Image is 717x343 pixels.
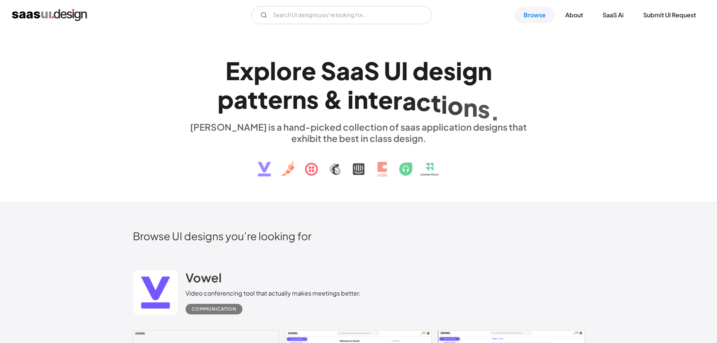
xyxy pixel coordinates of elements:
div: n [292,85,306,114]
div: a [350,56,364,85]
div: r [292,56,301,85]
div: [PERSON_NAME] is a hand-picked collection of saas application designs that exhibit the best in cl... [186,121,532,144]
input: Search UI designs you're looking for... [251,6,432,24]
div: t [431,88,441,117]
div: o [276,56,292,85]
div: n [354,85,368,114]
h2: Browse UI designs you’re looking for [133,229,585,242]
div: . [490,96,500,125]
div: U [384,56,401,85]
div: t [248,85,258,114]
div: E [225,56,240,85]
div: p [254,56,270,85]
div: Communication [192,305,236,314]
div: r [283,85,292,114]
h1: Explore SaaS UI design patterns & interactions. [186,56,532,114]
div: a [402,86,416,115]
div: t [368,85,378,114]
div: e [429,56,443,85]
a: Vowel [186,270,222,289]
div: g [462,56,478,85]
a: SaaS Ai [594,7,633,23]
div: n [478,56,492,85]
h2: Vowel [186,270,222,285]
div: S [364,56,379,85]
a: Browse [515,7,555,23]
div: Video conferencing tool that actually makes meetings better. [186,289,361,298]
form: Email Form [251,6,432,24]
div: e [268,85,283,114]
div: a [336,56,350,85]
div: x [240,56,254,85]
div: e [378,85,393,114]
div: S [321,56,336,85]
div: t [258,85,268,114]
div: p [218,85,234,114]
div: l [270,56,276,85]
div: d [413,56,429,85]
div: r [393,86,402,115]
div: e [301,56,316,85]
img: text, icon, saas logo [245,144,473,183]
div: i [441,90,448,119]
div: s [306,85,319,114]
div: n [463,93,478,122]
div: c [416,87,431,116]
a: Submit UI Request [634,7,705,23]
div: o [448,91,463,120]
div: s [478,95,490,123]
a: About [556,7,592,23]
div: & [323,85,343,114]
div: I [401,56,408,85]
div: a [234,85,248,114]
a: home [12,9,87,21]
div: i [456,56,462,85]
div: i [347,85,354,114]
div: s [443,56,456,85]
